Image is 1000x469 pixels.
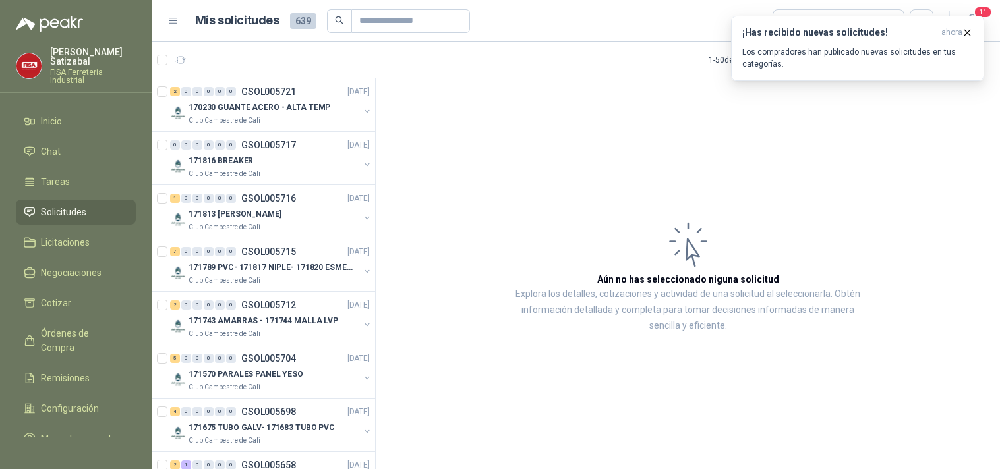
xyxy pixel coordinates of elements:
img: Company Logo [170,105,186,121]
div: 0 [215,407,225,416]
p: 171789 PVC- 171817 NIPLE- 171820 ESMERIL [189,262,353,274]
a: Inicio [16,109,136,134]
p: [DATE] [347,192,370,205]
p: GSOL005698 [241,407,296,416]
p: Explora los detalles, cotizaciones y actividad de una solicitud al seleccionarla. Obtén informaci... [508,287,868,334]
div: 0 [181,300,191,310]
div: 0 [170,140,180,150]
div: 0 [215,194,225,203]
span: Inicio [41,114,62,128]
div: 0 [215,140,225,150]
div: 0 [192,407,202,416]
p: Los compradores han publicado nuevas solicitudes en tus categorías. [742,46,973,70]
p: 171816 BREAKER [189,155,253,167]
div: 5 [170,354,180,363]
p: GSOL005704 [241,354,296,363]
div: 0 [204,87,214,96]
div: 1 - 50 de 198 [709,49,790,70]
div: 0 [192,194,202,203]
div: 0 [181,140,191,150]
div: 0 [181,87,191,96]
p: [DATE] [347,86,370,98]
p: [DATE] [347,406,370,418]
p: Club Campestre de Cali [189,115,260,126]
div: 0 [181,354,191,363]
h1: Mis solicitudes [195,11,279,30]
div: 2 [170,87,180,96]
div: 0 [192,354,202,363]
div: 0 [181,194,191,203]
a: 1 0 0 0 0 0 GSOL005716[DATE] Company Logo171813 [PERSON_NAME]Club Campestre de Cali [170,190,372,233]
p: GSOL005712 [241,300,296,310]
p: GSOL005721 [241,87,296,96]
a: Manuales y ayuda [16,426,136,451]
span: Licitaciones [41,235,90,250]
div: 0 [226,247,236,256]
div: Todas [781,14,809,28]
p: 171675 TUBO GALV- 171683 TUBO PVC [189,422,335,434]
div: 0 [215,354,225,363]
div: 0 [215,247,225,256]
p: 171813 [PERSON_NAME] [189,208,281,221]
img: Company Logo [170,158,186,174]
div: 0 [204,407,214,416]
span: Negociaciones [41,265,102,280]
span: Solicitudes [41,205,86,219]
a: Remisiones [16,366,136,391]
span: Remisiones [41,371,90,385]
div: 7 [170,247,180,256]
div: 0 [204,354,214,363]
span: Órdenes de Compra [41,326,123,355]
img: Company Logo [170,372,186,387]
p: [DATE] [347,246,370,258]
span: Manuales y ayuda [41,431,116,446]
div: 0 [192,140,202,150]
p: [PERSON_NAME] Satizabal [50,47,136,66]
div: 0 [215,300,225,310]
span: search [335,16,344,25]
p: 171743 AMARRAS - 171744 MALLA LVP [189,315,338,327]
p: GSOL005715 [241,247,296,256]
a: Órdenes de Compra [16,321,136,360]
a: 2 0 0 0 0 0 GSOL005712[DATE] Company Logo171743 AMARRAS - 171744 MALLA LVPClub Campestre de Cali [170,297,372,339]
div: 0 [192,87,202,96]
img: Company Logo [170,425,186,441]
img: Logo peakr [16,16,83,32]
h3: ¡Has recibido nuevas solicitudes! [742,27,936,38]
button: ¡Has recibido nuevas solicitudes!ahora Los compradores han publicado nuevas solicitudes en tus ca... [731,16,984,81]
p: GSOL005716 [241,194,296,203]
div: 0 [215,87,225,96]
img: Company Logo [170,265,186,281]
img: Company Logo [170,318,186,334]
a: Solicitudes [16,200,136,225]
h3: Aún no has seleccionado niguna solicitud [597,272,779,287]
span: 639 [290,13,316,29]
span: ahora [941,27,962,38]
div: 0 [226,407,236,416]
div: 0 [226,354,236,363]
p: GSOL005717 [241,140,296,150]
a: 0 0 0 0 0 0 GSOL005717[DATE] Company Logo171816 BREAKERClub Campestre de Cali [170,137,372,179]
div: 0 [226,87,236,96]
div: 0 [204,194,214,203]
a: Configuración [16,396,136,421]
a: 4 0 0 0 0 0 GSOL005698[DATE] Company Logo171675 TUBO GALV- 171683 TUBO PVCClub Campestre de Cali [170,404,372,446]
a: Negociaciones [16,260,136,285]
span: Configuración [41,401,99,416]
a: Licitaciones [16,230,136,255]
p: [DATE] [347,299,370,312]
div: 2 [170,300,180,310]
div: 0 [204,300,214,310]
p: Club Campestre de Cali [189,222,260,233]
div: 0 [204,140,214,150]
span: Cotizar [41,296,71,310]
div: 0 [192,300,202,310]
div: 0 [226,300,236,310]
div: 0 [181,407,191,416]
p: Club Campestre de Cali [189,329,260,339]
a: 2 0 0 0 0 0 GSOL005721[DATE] Company Logo170230 GUANTE ACERO - ALTA TEMPClub Campestre de Cali [170,84,372,126]
span: Tareas [41,175,70,189]
p: FISA Ferreteria Industrial [50,69,136,84]
img: Company Logo [170,211,186,227]
p: [DATE] [347,352,370,365]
